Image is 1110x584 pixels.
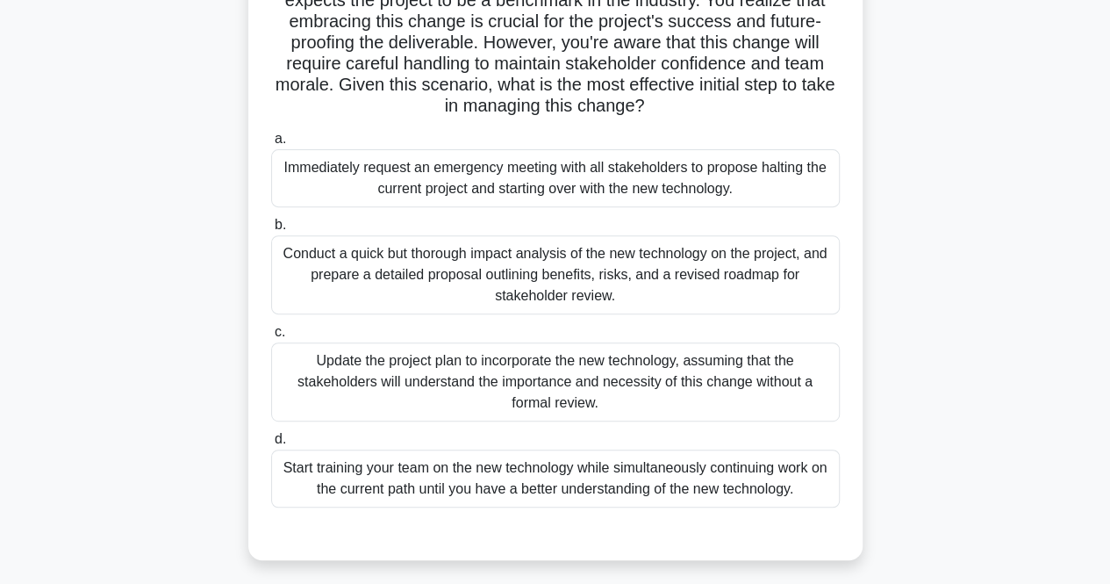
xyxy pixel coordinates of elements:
[271,235,840,314] div: Conduct a quick but thorough impact analysis of the new technology on the project, and prepare a ...
[271,149,840,207] div: Immediately request an emergency meeting with all stakeholders to propose halting the current pro...
[275,431,286,446] span: d.
[271,342,840,422] div: Update the project plan to incorporate the new technology, assuming that the stakeholders will un...
[275,324,285,339] span: c.
[275,131,286,146] span: a.
[275,217,286,232] span: b.
[271,450,840,508] div: Start training your team on the new technology while simultaneously continuing work on the curren...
